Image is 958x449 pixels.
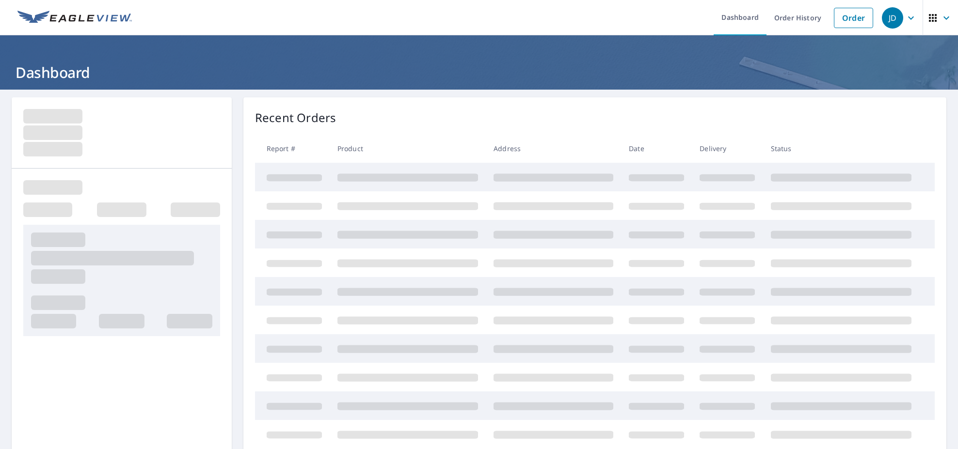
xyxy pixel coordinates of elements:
th: Report # [255,134,330,163]
th: Status [763,134,919,163]
p: Recent Orders [255,109,336,126]
th: Delivery [692,134,763,163]
th: Address [486,134,621,163]
th: Date [621,134,692,163]
th: Product [330,134,486,163]
h1: Dashboard [12,62,946,82]
div: JD [882,7,903,29]
img: EV Logo [17,11,132,25]
a: Order [834,8,873,28]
